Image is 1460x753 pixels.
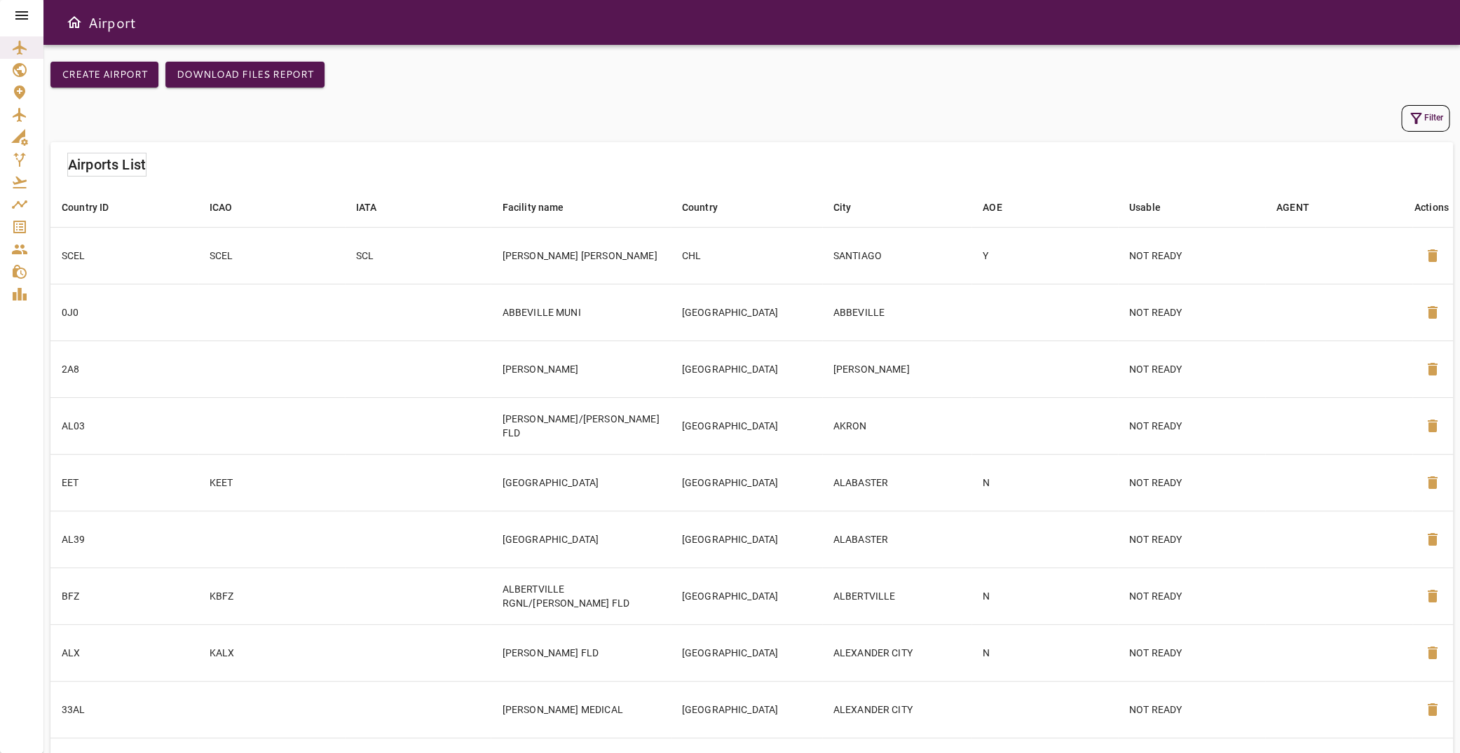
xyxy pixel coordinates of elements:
td: N [971,624,1118,681]
td: ABBEVILLE [822,284,971,340]
td: [GEOGRAPHIC_DATA] [671,511,822,567]
div: Country ID [62,199,109,216]
button: Delete Airport [1416,239,1449,272]
button: Delete Airport [1416,352,1449,386]
span: delete [1424,644,1441,661]
td: SCEL [198,227,345,284]
span: delete [1424,304,1441,321]
td: ALEXANDER CITY [822,624,971,681]
td: [PERSON_NAME] [822,340,971,397]
h6: Airports List [68,153,146,176]
h6: Airport [88,11,136,34]
td: ALBERTVILLE [822,567,971,624]
td: SCL [345,227,491,284]
td: ALABASTER [822,454,971,511]
p: NOT READY [1129,703,1254,717]
div: Country [682,199,718,216]
span: delete [1424,361,1441,378]
button: Delete Airport [1416,296,1449,329]
td: [GEOGRAPHIC_DATA] [491,454,670,511]
td: [GEOGRAPHIC_DATA] [671,624,822,681]
td: [GEOGRAPHIC_DATA] [671,397,822,454]
span: delete [1424,588,1441,605]
span: delete [1424,531,1441,548]
button: Create airport [50,62,158,88]
div: AOE [983,199,1002,216]
td: [GEOGRAPHIC_DATA] [671,681,822,738]
td: N [971,567,1118,624]
div: Facility name [502,199,564,216]
td: KBFZ [198,567,345,624]
button: Delete Airport [1416,579,1449,613]
p: NOT READY [1129,589,1254,603]
td: [PERSON_NAME] MEDICAL [491,681,670,738]
span: City [833,199,870,216]
td: [PERSON_NAME] [491,340,670,397]
td: [GEOGRAPHIC_DATA] [671,454,822,511]
td: [PERSON_NAME] FLD [491,624,670,681]
div: City [833,199,852,216]
td: AL03 [50,397,198,454]
p: NOT READY [1129,419,1254,433]
td: AKRON [822,397,971,454]
span: AOE [983,199,1020,216]
td: ABBEVILLE MUNI [491,284,670,340]
span: ICAO [210,199,251,216]
td: 0J0 [50,284,198,340]
button: Delete Airport [1416,466,1449,499]
td: EET [50,454,198,511]
span: IATA [356,199,395,216]
td: Y [971,227,1118,284]
span: Country ID [62,199,128,216]
div: AGENT [1276,199,1309,216]
button: Delete Airport [1416,693,1449,726]
td: [GEOGRAPHIC_DATA] [671,567,822,624]
p: NOT READY [1129,249,1254,263]
td: BFZ [50,567,198,624]
td: N [971,454,1118,511]
p: NOT READY [1129,362,1254,376]
td: SCEL [50,227,198,284]
td: AL39 [50,511,198,567]
p: NOT READY [1129,646,1254,660]
p: NOT READY [1129,305,1254,319]
button: Delete Airport [1416,636,1449,670]
div: Usable [1129,199,1161,216]
td: KALX [198,624,345,681]
span: delete [1424,247,1441,264]
button: Delete Airport [1416,523,1449,556]
td: 33AL [50,681,198,738]
td: CHL [671,227,822,284]
td: 2A8 [50,340,198,397]
td: KEET [198,454,345,511]
td: ALX [50,624,198,681]
td: [PERSON_NAME] [PERSON_NAME] [491,227,670,284]
p: NOT READY [1129,532,1254,546]
td: [GEOGRAPHIC_DATA] [491,511,670,567]
td: SANTIAGO [822,227,971,284]
span: Country [682,199,736,216]
button: Download Files Report [165,62,325,88]
span: delete [1424,474,1441,491]
span: delete [1424,417,1441,434]
td: ALBERTVILLE RGNL/[PERSON_NAME] FLD [491,567,670,624]
button: Delete Airport [1416,409,1449,443]
button: Open drawer [60,8,88,36]
td: ALABASTER [822,511,971,567]
span: AGENT [1276,199,1328,216]
span: Usable [1129,199,1179,216]
div: ICAO [210,199,233,216]
td: [GEOGRAPHIC_DATA] [671,340,822,397]
span: Facility name [502,199,582,216]
div: IATA [356,199,377,216]
td: ALEXANDER CITY [822,681,971,738]
p: NOT READY [1129,476,1254,490]
td: [GEOGRAPHIC_DATA] [671,284,822,340]
td: [PERSON_NAME]/[PERSON_NAME] FLD [491,397,670,454]
span: delete [1424,701,1441,718]
button: Filter [1401,105,1449,132]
